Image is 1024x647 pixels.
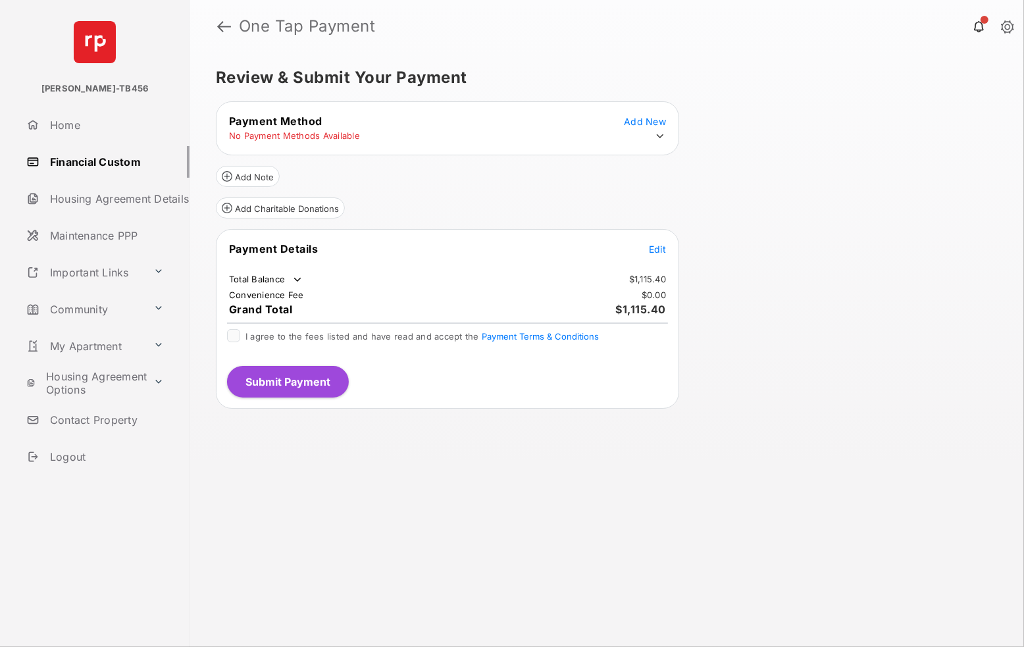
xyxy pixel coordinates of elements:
strong: One Tap Payment [239,18,376,34]
button: Edit [649,242,666,255]
td: $1,115.40 [628,273,667,285]
button: I agree to the fees listed and have read and accept the [482,331,599,342]
a: Important Links [21,257,148,288]
button: Add New [624,115,666,128]
span: Edit [649,244,666,255]
button: Add Charitable Donations [216,197,345,219]
a: Community [21,294,148,325]
p: [PERSON_NAME]-TB456 [41,82,149,95]
a: Housing Agreement Options [21,367,148,399]
span: Payment Method [229,115,322,128]
td: Total Balance [228,273,304,286]
a: Financial Custom [21,146,190,178]
h5: Review & Submit Your Payment [216,70,987,86]
span: Add New [624,116,666,127]
img: svg+xml;base64,PHN2ZyB4bWxucz0iaHR0cDovL3d3dy53My5vcmcvMjAwMC9zdmciIHdpZHRoPSI2NCIgaGVpZ2h0PSI2NC... [74,21,116,63]
a: My Apartment [21,330,148,362]
span: Payment Details [229,242,319,255]
span: $1,115.40 [616,303,667,316]
a: Contact Property [21,404,190,436]
button: Submit Payment [227,366,349,398]
a: Logout [21,441,190,473]
button: Add Note [216,166,280,187]
span: Grand Total [229,303,293,316]
td: $0.00 [641,289,667,301]
td: No Payment Methods Available [228,130,361,142]
a: Home [21,109,190,141]
span: I agree to the fees listed and have read and accept the [245,331,599,342]
td: Convenience Fee [228,289,305,301]
a: Housing Agreement Details [21,183,190,215]
a: Maintenance PPP [21,220,190,251]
